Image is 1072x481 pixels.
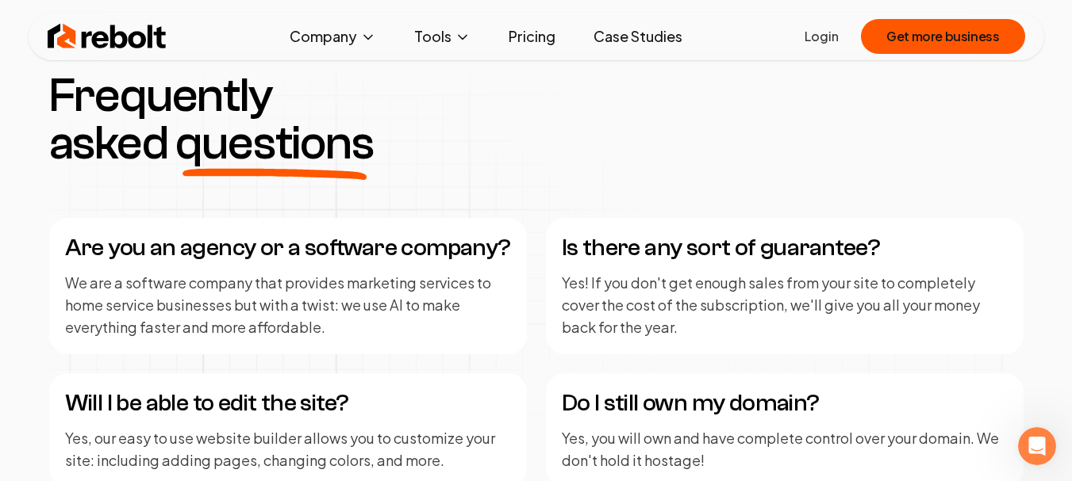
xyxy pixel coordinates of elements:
img: Rebolt Logo [48,21,167,52]
a: Login [805,27,839,46]
p: Yes, our easy to use website builder allows you to customize your site: including adding pages, c... [65,427,511,471]
p: We are a software company that provides marketing services to home service businesses but with a ... [65,272,511,338]
iframe: Intercom live chat [1018,427,1056,465]
h4: Is there any sort of guarantee? [562,234,1008,262]
a: Pricing [496,21,568,52]
h4: Do I still own my domain? [562,389,1008,418]
p: Yes, you will own and have complete control over your domain. We don't hold it hostage! [562,427,1008,471]
h3: Frequently asked [49,72,392,167]
span: questions [175,120,373,167]
button: Company [277,21,389,52]
button: Get more business [861,19,1024,54]
h4: Will I be able to edit the site? [65,389,511,418]
a: Case Studies [581,21,695,52]
p: Yes! If you don't get enough sales from your site to completely cover the cost of the subscriptio... [562,272,1008,338]
button: Tools [402,21,483,52]
h4: Are you an agency or a software company? [65,234,511,262]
